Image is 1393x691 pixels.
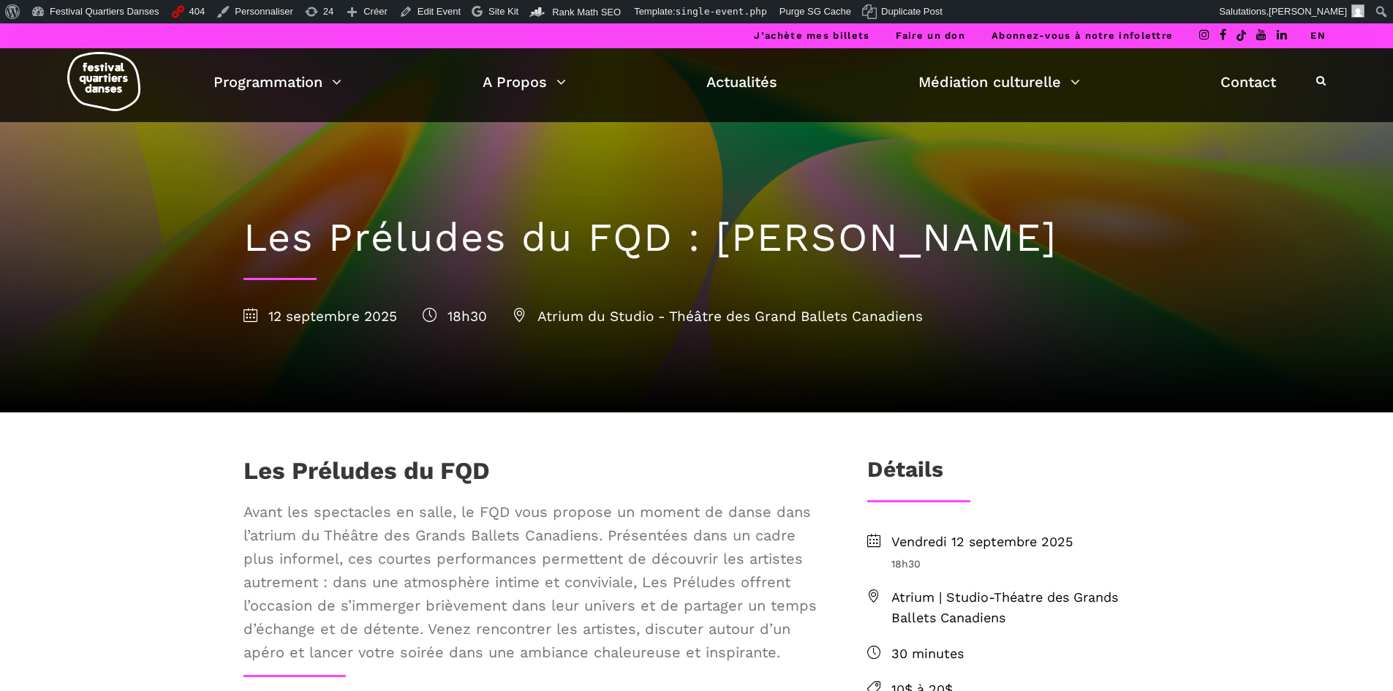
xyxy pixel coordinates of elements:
[1310,30,1326,41] a: EN
[244,500,820,664] span: Avant les spectacles en salle, le FQD vous propose un moment de danse dans l’atrium du Théâtre de...
[423,308,487,325] span: 18h30
[676,6,767,17] span: single-event.php
[896,30,965,41] a: Faire un don
[754,30,869,41] a: J’achète mes billets
[992,30,1173,41] a: Abonnez-vous à notre infolettre
[891,587,1150,630] span: Atrium | Studio-Théatre des Grands Ballets Canadiens
[918,69,1080,94] a: Médiation culturelle
[214,69,341,94] a: Programmation
[244,214,1150,262] h1: Les Préludes du FQD : [PERSON_NAME]
[483,69,566,94] a: A Propos
[1220,69,1276,94] a: Contact
[488,6,518,17] span: Site Kit
[891,532,1150,553] span: Vendredi 12 septembre 2025
[706,69,777,94] a: Actualités
[67,52,140,111] img: logo-fqd-med
[1269,6,1347,17] span: [PERSON_NAME]
[891,556,1150,572] span: 18h30
[244,456,490,493] h1: Les Préludes du FQD
[867,456,943,493] h3: Détails
[513,308,923,325] span: Atrium du Studio - Théâtre des Grand Ballets Canadiens
[891,643,1150,665] span: 30 minutes
[244,308,397,325] span: 12 septembre 2025
[552,7,621,18] span: Rank Math SEO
